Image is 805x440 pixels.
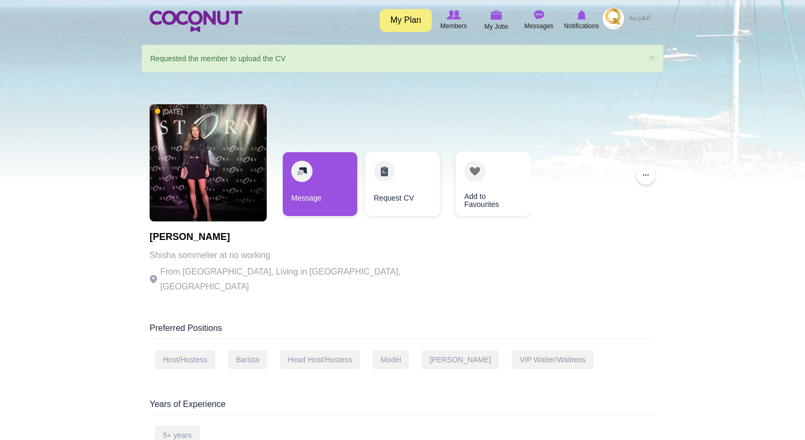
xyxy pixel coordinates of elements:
[150,322,655,339] div: Preferred Positions
[440,21,467,31] span: Members
[283,152,357,221] div: 1 / 3
[280,350,360,369] div: Head Host/Hostess
[150,232,442,243] h1: [PERSON_NAME]
[475,8,517,33] a: My Jobs My Jobs
[560,8,603,32] a: Notifications Notifications
[447,10,461,20] img: Browse Members
[150,399,655,416] div: Years of Experience
[373,350,409,369] div: Model
[533,10,544,20] img: Messages
[432,8,475,32] a: Browse Members Members
[577,10,586,20] img: Notifications
[150,11,242,32] img: Home
[365,152,440,216] a: Request CV
[517,8,560,32] a: Messages Messages
[150,248,442,263] p: Shisha sommelier at no working
[490,10,502,20] img: My Jobs
[155,107,183,117] span: [DATE]
[649,52,655,63] a: ×
[484,21,508,32] span: My Jobs
[365,152,440,221] div: 2 / 3
[422,350,499,369] div: [PERSON_NAME]
[512,350,594,369] div: VIP Waiter/Waitress
[448,152,522,221] div: 3 / 3
[228,350,267,369] div: Barista
[624,8,655,29] a: العربية
[142,45,663,72] div: Requested the member to upload the CV
[456,152,530,216] a: Add to Favourites
[380,9,432,32] a: My Plan
[155,350,215,369] div: Host/Hostess
[636,165,655,185] button: ...
[283,152,357,216] a: Message
[564,21,598,31] span: Notifications
[150,264,442,294] p: From [GEOGRAPHIC_DATA], Living in [GEOGRAPHIC_DATA], [GEOGRAPHIC_DATA]
[524,21,554,31] span: Messages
